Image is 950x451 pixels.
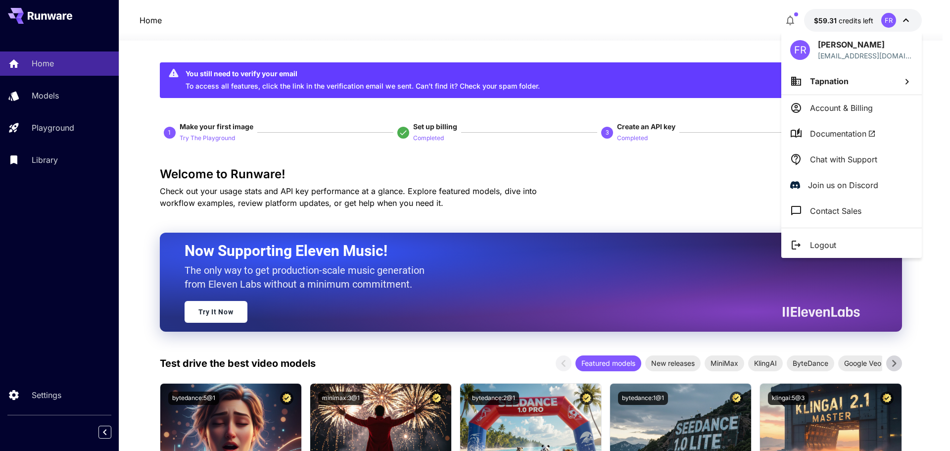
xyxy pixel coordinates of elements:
[810,102,873,114] p: Account & Billing
[810,153,877,165] p: Chat with Support
[818,50,913,61] p: [EMAIL_ADDRESS][DOMAIN_NAME]
[810,239,836,251] p: Logout
[781,68,922,95] button: Tapnation
[810,205,861,217] p: Contact Sales
[790,40,810,60] div: FR
[818,39,913,50] p: [PERSON_NAME]
[808,179,878,191] p: Join us on Discord
[810,128,876,140] span: Documentation
[810,76,849,86] span: Tapnation
[818,50,913,61] div: fathima@tap-nation.io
